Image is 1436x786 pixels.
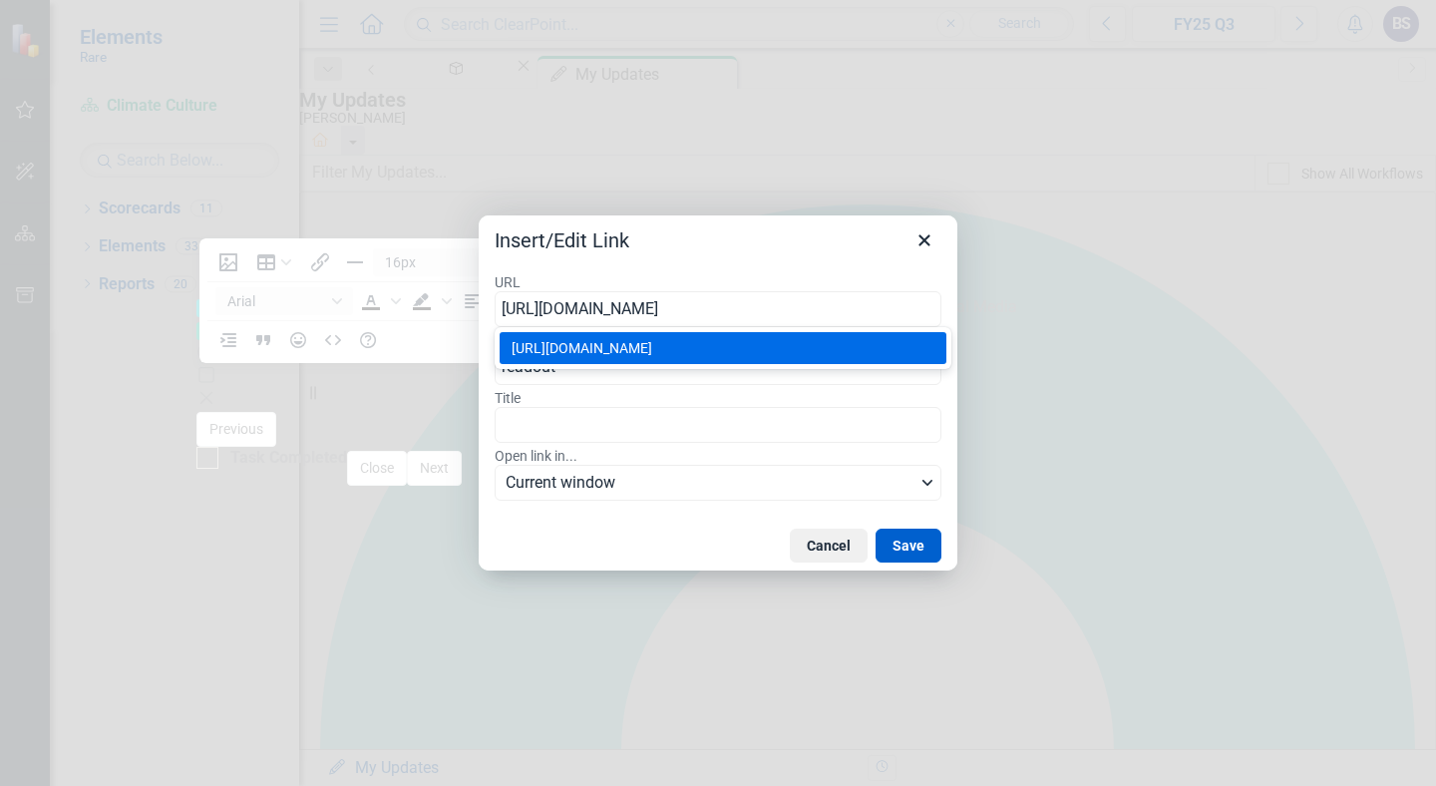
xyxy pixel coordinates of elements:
[512,336,938,360] div: [URL][DOMAIN_NAME]
[5,5,468,77] p: We continue to amass measurable, published cases of how on-screen representations—whether they be...
[790,529,868,563] button: Cancel
[506,471,915,495] span: Current window
[876,529,941,563] button: Save
[479,215,957,572] div: Insert/Edit Link
[5,93,468,165] p: We've engaged communities of Hollywood production companies, talent, and screen writers, as well ...
[495,227,629,253] h1: Insert/Edit Link
[495,465,941,501] button: Open link in...
[495,273,941,291] label: URL
[495,447,941,465] label: Open link in...
[500,332,946,364] div: https://image.email.rare.org/lib/fe2b11727364047f731d76/m/1/LA+Storyteller+Readout+Final.pdf
[495,389,941,407] label: Title
[5,181,468,228] p: We've brought together industry, nonprofits, and funders at our [DATE] Symposium in [GEOGRAPHIC_D...
[907,223,941,257] button: Close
